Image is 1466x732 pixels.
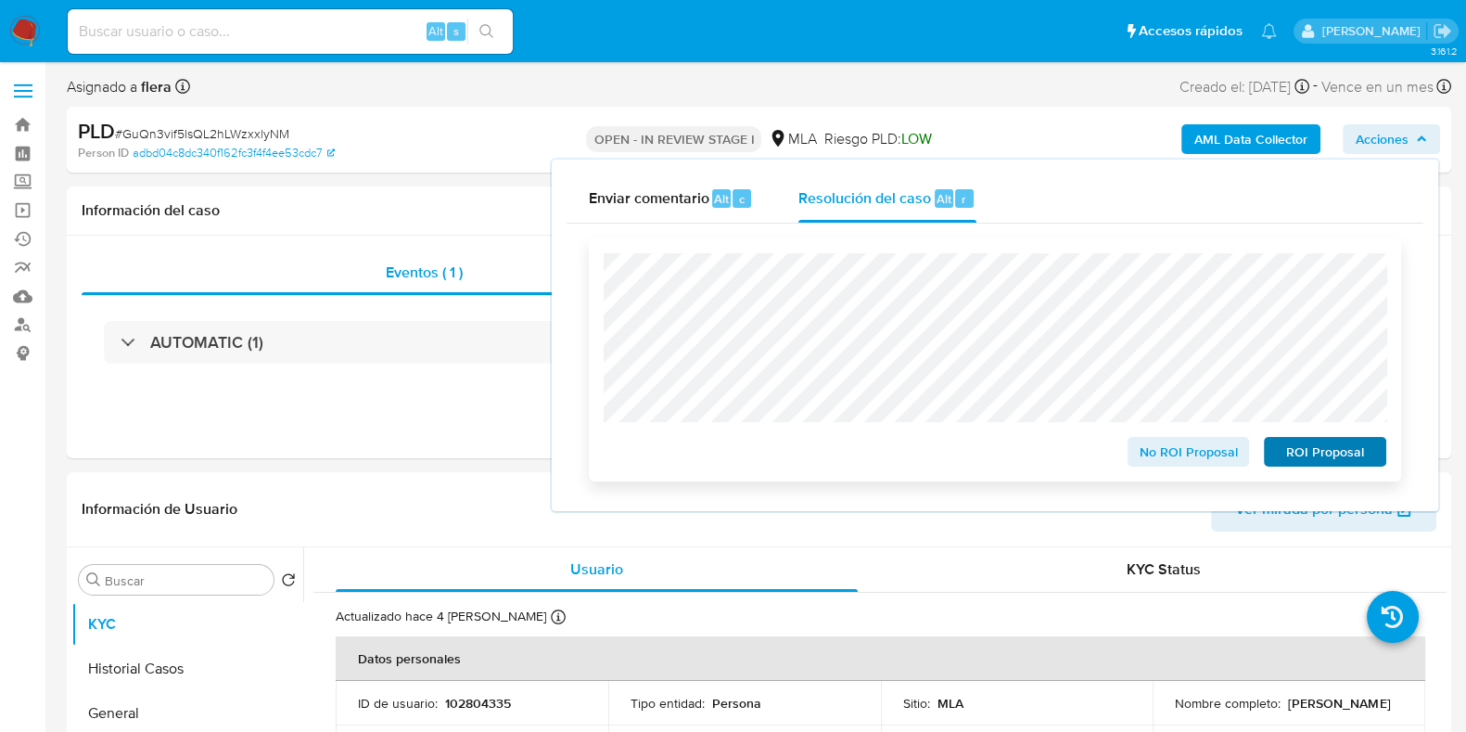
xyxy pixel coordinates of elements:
h3: AUTOMATIC (1) [150,332,263,353]
button: KYC [71,602,303,647]
span: Accesos rápidos [1139,21,1243,41]
span: Alt [714,190,729,208]
span: s [453,22,459,40]
th: Datos personales [336,636,1425,681]
button: Buscar [86,572,101,587]
p: MLA [937,695,963,712]
span: Vence en un mes [1321,77,1434,97]
b: PLD [78,116,115,146]
input: Buscar usuario o caso... [68,19,513,44]
span: - [1313,74,1318,99]
button: search-icon [467,19,505,45]
h1: Información del caso [82,201,1436,220]
span: Resolución del caso [798,187,931,209]
b: AML Data Collector [1194,124,1307,154]
span: Eventos ( 1 ) [386,262,463,283]
b: Person ID [78,145,129,161]
span: Enviar comentario [589,187,709,209]
p: Nombre completo : [1175,695,1281,712]
p: Sitio : [903,695,930,712]
span: No ROI Proposal [1141,439,1237,465]
input: Buscar [105,572,266,589]
span: # GuQn3vif5lsQL2hLWzxxlyNM [115,124,289,143]
a: Notificaciones [1261,23,1277,39]
p: [PERSON_NAME] [1288,695,1390,712]
span: Asignado a [67,77,172,97]
div: MLA [769,129,816,149]
span: r [962,190,966,208]
b: flera [137,76,172,97]
span: c [739,190,745,208]
button: No ROI Proposal [1128,437,1250,467]
span: ROI Proposal [1277,439,1373,465]
span: Alt [937,190,951,208]
span: Usuario [570,559,623,580]
button: Volver al orden por defecto [281,572,296,593]
p: Tipo entidad : [631,695,705,712]
p: Actualizado hace 4 [PERSON_NAME] [336,608,546,625]
p: ID de usuario : [358,695,438,712]
span: Riesgo PLD: [823,129,931,149]
div: Creado el: [DATE] [1179,74,1309,99]
p: florencia.lera@mercadolibre.com [1321,22,1426,40]
h1: Información de Usuario [82,500,237,519]
a: Salir [1433,21,1452,41]
span: Acciones [1356,124,1409,154]
button: AML Data Collector [1181,124,1320,154]
p: OPEN - IN REVIEW STAGE I [586,126,761,152]
span: Alt [428,22,443,40]
button: Acciones [1343,124,1440,154]
div: AUTOMATIC (1) [104,321,1414,364]
span: LOW [900,128,931,149]
p: Persona [712,695,761,712]
a: adbd04c8dc340f162fc3f4f4ee53cdc7 [133,145,335,161]
p: 102804335 [445,695,511,712]
button: ROI Proposal [1264,437,1386,467]
span: KYC Status [1127,559,1201,580]
button: Historial Casos [71,647,303,691]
